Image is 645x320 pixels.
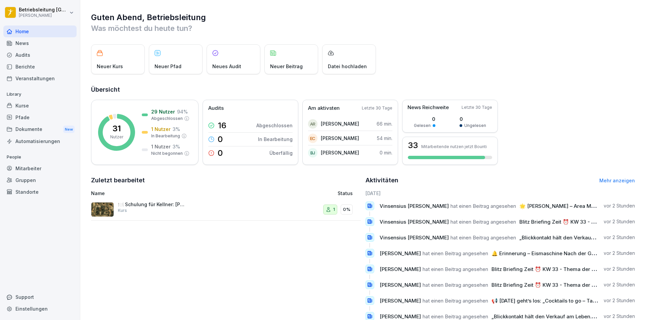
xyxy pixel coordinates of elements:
a: 🍽️ Schulung für Kellner: [PERSON_NAME]Kurs10% [91,199,361,221]
p: 0% [343,206,350,213]
span: [PERSON_NAME] [380,266,421,272]
p: Neuer Beitrag [270,63,303,70]
a: Gruppen [3,174,77,186]
p: 0 min. [380,149,392,156]
a: Veranstaltungen [3,73,77,84]
p: 0 [460,116,486,123]
p: [PERSON_NAME] [321,120,359,127]
p: 94 % [177,108,188,115]
p: Gelesen [414,123,431,129]
p: Name [91,190,260,197]
a: Standorte [3,186,77,198]
p: vor 2 Stunden [604,250,635,257]
p: 1 [333,206,335,213]
p: People [3,152,77,163]
p: 54 min. [377,135,392,142]
p: Nicht begonnen [151,150,183,156]
p: Letzte 30 Tage [362,105,392,111]
span: Vinsensius [PERSON_NAME] [380,219,449,225]
p: Abgeschlossen [151,116,183,122]
p: In Bearbeitung [151,133,180,139]
img: c6pxyn0tmrqwj4a1jbcqb86l.png [91,202,114,217]
p: 16 [218,122,226,130]
p: Audits [208,104,224,112]
span: hat einen Beitrag angesehen [450,234,516,241]
a: Audits [3,49,77,61]
p: vor 2 Stunden [604,234,635,241]
div: BJ [308,148,317,157]
a: DokumenteNew [3,123,77,136]
p: Mitarbeitende nutzen jetzt Bounti [421,144,487,149]
p: 29 Nutzer [151,108,175,115]
div: EC [308,134,317,143]
p: In Bearbeitung [258,136,293,143]
p: 🍽️ Schulung für Kellner: [PERSON_NAME] [118,201,185,208]
p: vor 2 Stunden [604,313,635,320]
span: hat einen Beitrag angesehen [423,266,488,272]
div: New [63,126,75,133]
p: Neuer Pfad [155,63,181,70]
p: vor 2 Stunden [604,218,635,225]
p: Neuer Kurs [97,63,123,70]
span: hat einen Beitrag angesehen [423,282,488,288]
p: Am aktivsten [308,104,340,112]
p: Kurs [118,208,127,214]
p: Neues Audit [212,63,241,70]
p: [PERSON_NAME] [321,149,359,156]
span: [PERSON_NAME] [380,313,421,320]
h1: Guten Abend, Betriebsleitung [91,12,635,23]
span: hat einen Beitrag angesehen [450,219,516,225]
p: 31 [113,125,121,133]
a: Mitarbeiter [3,163,77,174]
a: Home [3,26,77,37]
a: Einstellungen [3,303,77,315]
span: hat einen Beitrag angesehen [423,298,488,304]
a: Mehr anzeigen [599,178,635,183]
p: vor 2 Stunden [604,202,635,209]
p: Was möchtest du heute tun? [91,23,635,34]
h6: [DATE] [365,190,635,197]
p: Status [338,190,353,197]
p: vor 2 Stunden [604,297,635,304]
span: [PERSON_NAME] [380,282,421,288]
a: Automatisierungen [3,135,77,147]
h2: Aktivitäten [365,176,398,185]
span: Vinsensius [PERSON_NAME] [380,203,449,209]
a: Pfade [3,111,77,123]
p: 1 Nutzer [151,126,171,133]
div: Dokumente [3,123,77,136]
span: hat einen Beitrag angesehen [423,313,488,320]
p: 1 Nutzer [151,143,171,150]
p: News Reichweite [407,104,449,111]
span: Vinsensius [PERSON_NAME] [380,234,449,241]
span: hat einen Beitrag angesehen [450,203,516,209]
p: Betriebsleitung [GEOGRAPHIC_DATA] [19,7,68,13]
a: News [3,37,77,49]
p: 0 [414,116,435,123]
div: AR [308,119,317,129]
span: [PERSON_NAME] [380,298,421,304]
p: Abgeschlossen [256,122,293,129]
p: 0 [218,149,223,157]
a: Kurse [3,100,77,111]
p: vor 2 Stunden [604,281,635,288]
p: [PERSON_NAME] [321,135,359,142]
h3: 33 [408,141,418,149]
p: Nutzer [110,134,123,140]
p: Letzte 30 Tage [462,104,492,110]
p: [PERSON_NAME] [19,13,68,18]
div: Support [3,291,77,303]
a: Berichte [3,61,77,73]
p: 3 % [173,143,180,150]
